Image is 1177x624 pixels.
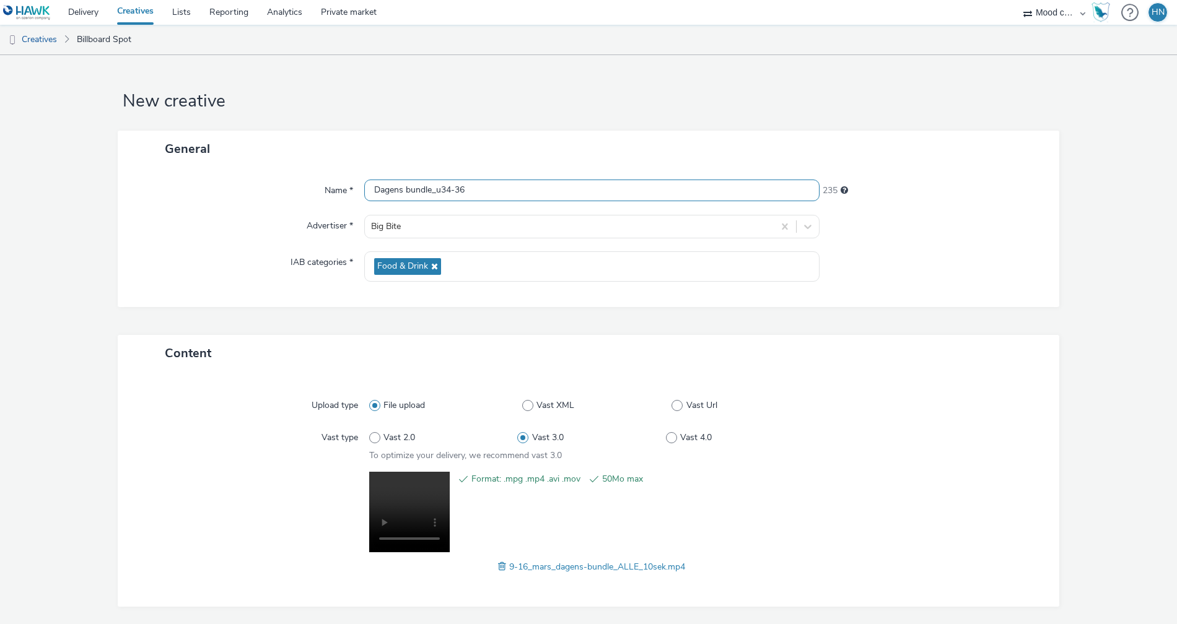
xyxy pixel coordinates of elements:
[317,427,363,444] label: Vast type
[377,261,428,272] span: Food & Drink
[1092,2,1110,22] img: Hawk Academy
[686,399,717,412] span: Vast Url
[532,431,564,444] span: Vast 3.0
[383,431,415,444] span: Vast 2.0
[509,561,685,573] span: 9-16_mars_dagens-bundle_ALLE_10sek.mp4
[6,34,19,46] img: dooh
[302,215,358,232] label: Advertiser *
[471,472,580,487] span: Format: .mpg .mp4 .avi .mov
[383,399,425,412] span: File upload
[286,251,358,269] label: IAB categories *
[364,180,820,201] input: Name
[823,184,838,197] span: 235
[536,399,574,412] span: Vast XML
[307,394,363,412] label: Upload type
[165,141,210,157] span: General
[680,431,712,444] span: Vast 4.0
[602,472,711,487] span: 50Mo max
[71,25,138,54] a: Billboard Spot
[1152,3,1165,22] div: HN
[1092,2,1115,22] a: Hawk Academy
[841,184,848,197] div: Maximum 255 characters
[369,449,562,461] span: To optimize your delivery, we recommend vast 3.0
[320,180,358,197] label: Name *
[118,90,1059,113] h1: New creative
[3,5,51,20] img: undefined Logo
[165,345,211,362] span: Content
